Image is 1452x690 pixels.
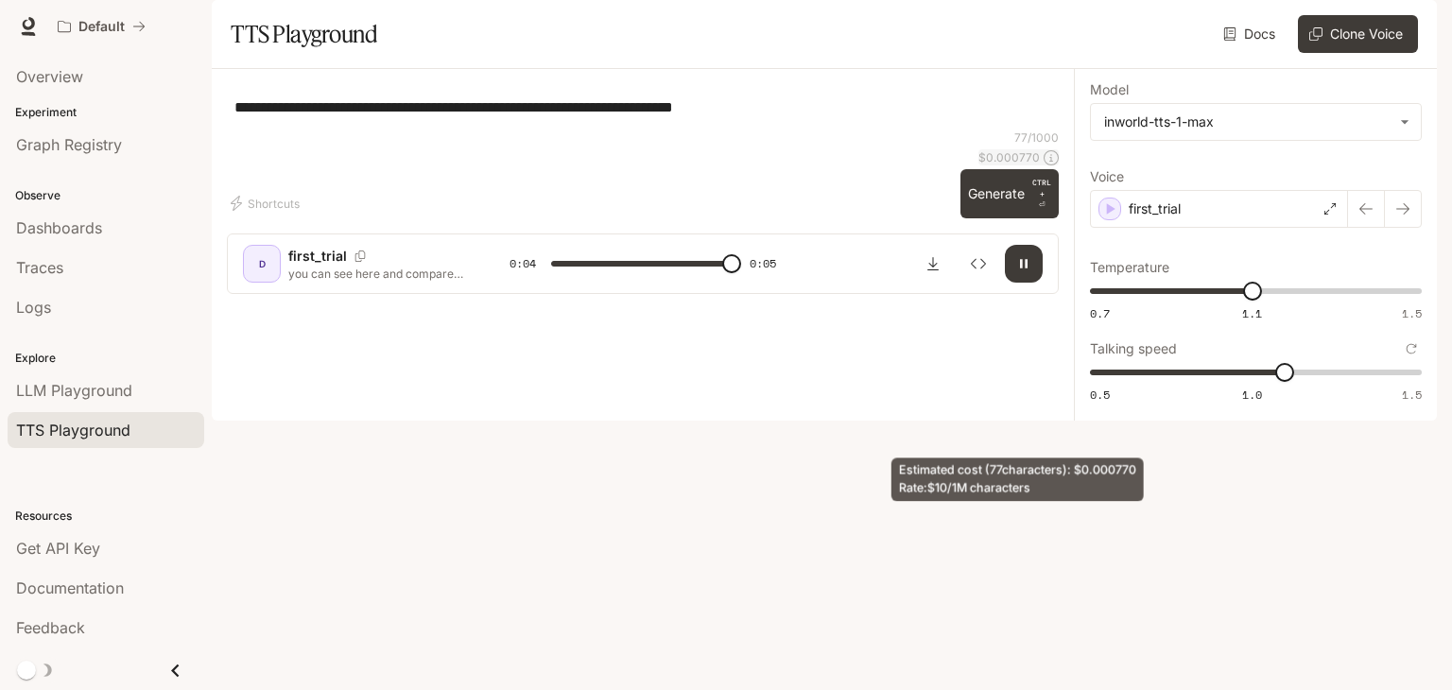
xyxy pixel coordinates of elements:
[750,254,776,273] span: 0:05
[1090,342,1177,355] p: Talking speed
[247,249,277,279] div: D
[1032,177,1051,211] p: ⏎
[1298,15,1418,53] button: Clone Voice
[231,15,377,53] h1: TTS Playground
[1090,305,1110,321] span: 0.7
[1090,170,1124,183] p: Voice
[227,188,307,218] button: Shortcuts
[1402,305,1422,321] span: 1.5
[1242,305,1262,321] span: 1.1
[1242,387,1262,403] span: 1.0
[49,8,154,45] button: All workspaces
[1401,338,1422,359] button: Reset to default
[78,19,125,35] p: Default
[959,245,997,283] button: Inspect
[914,245,952,283] button: Download audio
[288,266,464,282] p: you can see here and compare the image before and after uplaoding the image
[1402,387,1422,403] span: 1.5
[978,149,1040,165] p: $ 0.000770
[510,254,536,273] span: 0:04
[960,169,1059,218] button: GenerateCTRL +⏎
[1032,177,1051,199] p: CTRL +
[1129,199,1181,218] p: first_trial
[1219,15,1283,53] a: Docs
[1014,129,1059,146] p: 77 / 1000
[1104,112,1391,131] div: inworld-tts-1-max
[891,458,1144,502] div: Estimated cost ( 77 characters): $ 0.000770 Rate: $10/1M characters
[1091,104,1421,140] div: inworld-tts-1-max
[288,247,347,266] p: first_trial
[1090,387,1110,403] span: 0.5
[347,250,373,262] button: Copy Voice ID
[1090,261,1169,274] p: Temperature
[1090,83,1129,96] p: Model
